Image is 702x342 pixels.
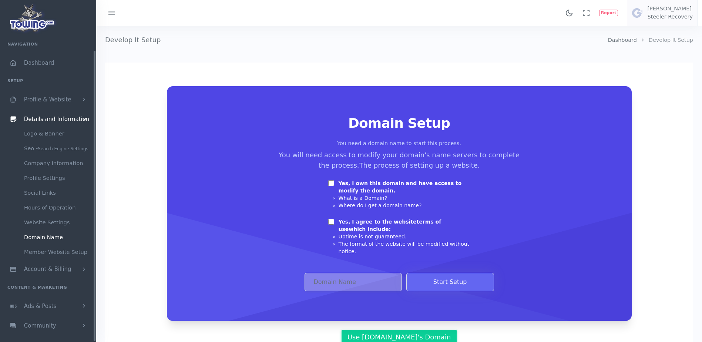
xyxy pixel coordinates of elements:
a: Company Information [19,156,96,171]
a: Member Website Setup [19,245,96,259]
label: Yes, I own this domain and have access to modify the domain. [339,180,470,194]
input: Domain Name [305,273,402,291]
span: Details and Information [24,116,90,123]
a: Hours of Operation [19,200,96,215]
a: terms of use [339,219,441,232]
span: Dashboard [24,60,54,66]
img: logo [7,2,57,34]
span: Account & Billing [24,266,71,273]
h4: Develop It Setup [105,26,608,54]
a: Profile Settings [19,171,96,185]
p: You will need access to modify your domain's name servers to complete the process. [275,150,524,171]
a: The process of setting up a website. [359,161,480,169]
span: Ads & Posts [24,303,57,309]
img: user-image [632,7,644,19]
button: Report [599,10,618,16]
a: Seo -Search Engine Settings [19,141,96,156]
label: Yes, I agree to the website which include: [339,218,470,233]
li: Uptime is not guaranteed. [339,233,470,240]
li: What is a Domain? [339,194,470,202]
span: Community [24,322,56,329]
li: Develop It Setup [637,36,693,44]
a: Domain Name [19,230,96,245]
li: Where do I get a domain name? [339,202,470,209]
a: Social Links [19,185,96,200]
h6: Steeler Recovery [647,14,693,20]
a: Dashboard [608,37,637,43]
h5: [PERSON_NAME] [647,6,693,12]
button: Start Setup [406,273,494,291]
a: Website Settings [19,215,96,230]
p: You need a domain name to start this process. [185,140,614,148]
a: Logo & Banner [19,126,96,141]
span: Profile & Website [24,96,71,103]
li: The format of the website will be modified without notice. [339,240,470,255]
small: Search Engine Settings [38,146,88,151]
h2: Domain Setup [185,116,614,131]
